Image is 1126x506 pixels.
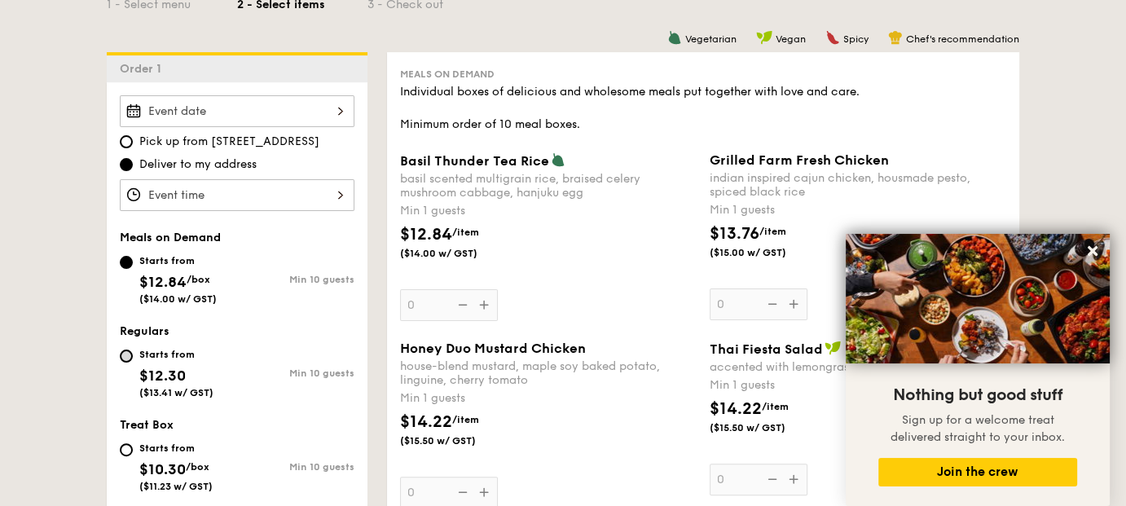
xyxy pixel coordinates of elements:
[120,62,168,76] span: Order 1
[551,152,565,167] img: icon-vegetarian.fe4039eb.svg
[400,247,511,260] span: ($14.00 w/ GST)
[710,421,820,434] span: ($15.50 w/ GST)
[891,413,1065,444] span: Sign up for a welcome treat delivered straight to your inbox.
[237,367,354,379] div: Min 10 guests
[139,273,187,291] span: $12.84
[776,33,806,45] span: Vegan
[120,324,169,338] span: Regulars
[906,33,1019,45] span: Chef's recommendation
[452,227,479,238] span: /item
[893,385,1062,405] span: Nothing but good stuff
[400,359,697,387] div: house-blend mustard, maple soy baked potato, linguine, cherry tomato
[400,68,495,80] span: Meals on Demand
[139,254,217,267] div: Starts from
[762,401,789,412] span: /item
[400,434,511,447] span: ($15.50 w/ GST)
[139,442,213,455] div: Starts from
[120,135,133,148] input: Pick up from [STREET_ADDRESS]
[139,460,186,478] span: $10.30
[120,158,133,171] input: Deliver to my address
[139,348,213,361] div: Starts from
[888,30,903,45] img: icon-chef-hat.a58ddaea.svg
[685,33,737,45] span: Vegetarian
[452,414,479,425] span: /item
[400,84,1006,133] div: Individual boxes of delicious and wholesome meals put together with love and care. Minimum order ...
[139,134,319,150] span: Pick up from [STREET_ADDRESS]
[120,443,133,456] input: Starts from$10.30/box($11.23 w/ GST)Min 10 guests
[846,234,1110,363] img: DSC07876-Edit02-Large.jpeg
[400,172,697,200] div: basil scented multigrain rice, braised celery mushroom cabbage, hanjuku egg
[710,360,1006,374] div: accented with lemongrass, kaffir lime leaf, red chilli
[710,341,823,357] span: Thai Fiesta Salad
[186,461,209,473] span: /box
[120,350,133,363] input: Starts from$12.30($13.41 w/ GST)Min 10 guests
[139,293,217,305] span: ($14.00 w/ GST)
[120,231,221,244] span: Meals on Demand
[187,274,210,285] span: /box
[759,226,786,237] span: /item
[710,171,1006,199] div: indian inspired cajun chicken, housmade pesto, spiced black rice
[756,30,772,45] img: icon-vegan.f8ff3823.svg
[710,152,889,168] span: Grilled Farm Fresh Chicken
[237,274,354,285] div: Min 10 guests
[120,179,354,211] input: Event time
[237,461,354,473] div: Min 10 guests
[878,458,1077,486] button: Join the crew
[1080,238,1106,264] button: Close
[400,412,452,432] span: $14.22
[400,153,549,169] span: Basil Thunder Tea Rice
[825,341,841,355] img: icon-vegan.f8ff3823.svg
[139,481,213,492] span: ($11.23 w/ GST)
[710,399,762,419] span: $14.22
[400,341,586,356] span: Honey Duo Mustard Chicken
[825,30,840,45] img: icon-spicy.37a8142b.svg
[400,390,697,407] div: Min 1 guests
[139,367,186,385] span: $12.30
[400,203,697,219] div: Min 1 guests
[139,387,213,398] span: ($13.41 w/ GST)
[139,156,257,173] span: Deliver to my address
[710,246,820,259] span: ($15.00 w/ GST)
[400,225,452,244] span: $12.84
[710,224,759,244] span: $13.76
[120,256,133,269] input: Starts from$12.84/box($14.00 w/ GST)Min 10 guests
[120,418,174,432] span: Treat Box
[710,202,1006,218] div: Min 1 guests
[120,95,354,127] input: Event date
[843,33,869,45] span: Spicy
[667,30,682,45] img: icon-vegetarian.fe4039eb.svg
[710,377,1006,394] div: Min 1 guests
